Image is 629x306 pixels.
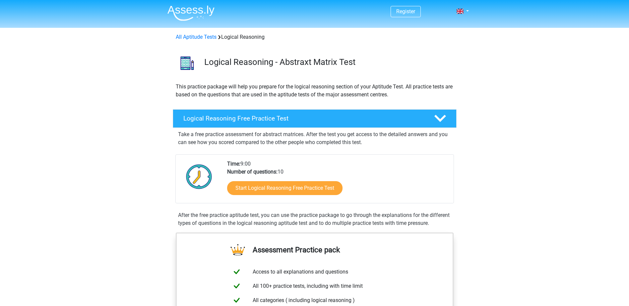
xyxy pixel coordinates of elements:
img: Assessly [167,5,215,21]
div: After the free practice aptitude test, you can use the practice package to go through the explana... [175,211,454,227]
p: Take a free practice assessment for abstract matrices. After the test you get access to the detai... [178,130,451,146]
a: Register [396,8,415,15]
div: 9:00 10 [222,160,453,203]
b: Number of questions: [227,169,278,175]
h3: Logical Reasoning - Abstraxt Matrix Test [204,57,451,67]
h4: Logical Reasoning Free Practice Test [183,115,423,122]
a: Start Logical Reasoning Free Practice Test [227,181,343,195]
img: logical reasoning [173,49,201,77]
a: Logical Reasoning Free Practice Test [170,109,459,128]
a: All Aptitude Tests [176,34,217,40]
b: Time: [227,161,240,167]
p: This practice package will help you prepare for the logical reasoning section of your Aptitude Te... [176,83,454,99]
div: Logical Reasoning [173,33,456,41]
img: Clock [182,160,216,193]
